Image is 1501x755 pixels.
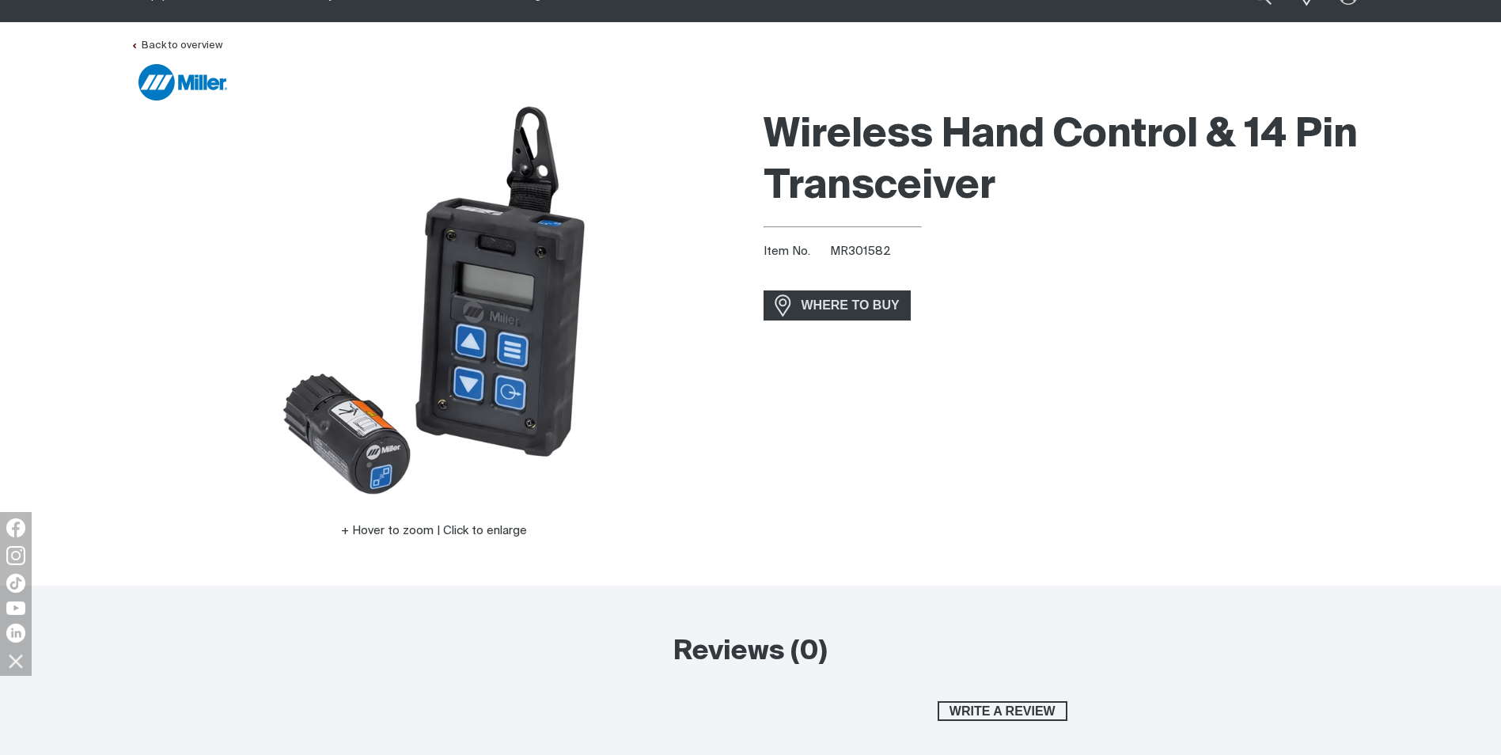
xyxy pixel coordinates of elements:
[6,601,25,615] img: YouTube
[2,647,29,674] img: hide socials
[764,243,828,261] span: Item No.
[938,701,1067,722] button: Write a review
[791,293,910,318] span: WHERE TO BUY
[939,701,1066,722] span: Write a review
[6,518,25,537] img: Facebook
[6,546,25,565] img: Instagram
[6,624,25,643] img: LinkedIn
[131,40,222,51] a: Back to overview
[434,635,1067,670] h2: Reviews (0)
[6,574,25,593] img: TikTok
[764,110,1371,213] h1: Wireless Hand Control & 14 Pin Transceiver
[237,102,632,498] img: Wireless Hand Control & 14 Pin Transceiver
[764,290,912,320] a: WHERE TO BUY
[830,245,891,257] span: MR301582
[332,522,536,541] button: Hover to zoom | Click to enlarge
